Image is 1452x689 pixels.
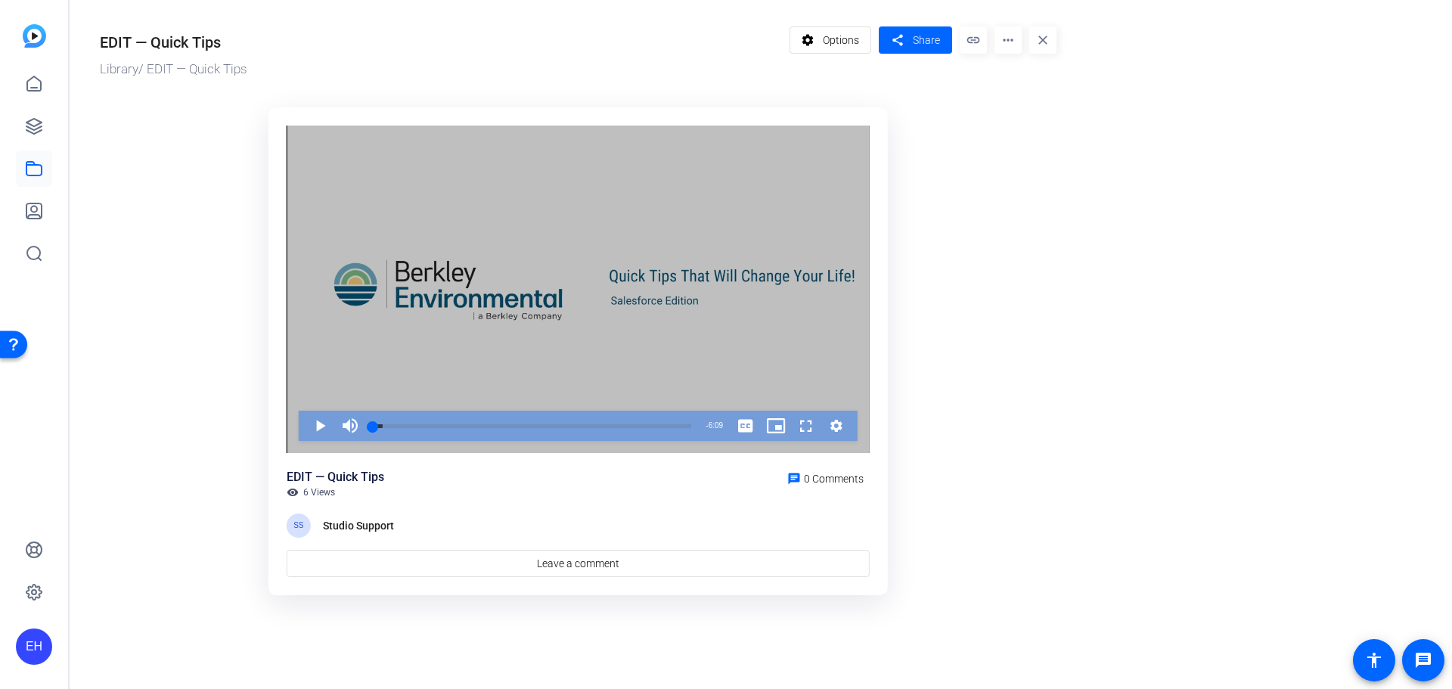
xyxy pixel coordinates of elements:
mat-icon: message [1414,651,1432,669]
button: Mute [335,411,365,441]
span: 0 Comments [804,473,864,485]
button: Play [305,411,335,441]
a: 0 Comments [781,468,870,486]
div: Video Player [287,126,870,454]
mat-icon: accessibility [1365,651,1383,669]
a: Leave a comment [287,550,870,577]
a: Library [100,61,138,76]
button: Picture-in-Picture [761,411,791,441]
mat-icon: more_horiz [994,26,1022,54]
mat-icon: link [960,26,987,54]
span: 6 Views [303,486,335,498]
button: Fullscreen [791,411,821,441]
mat-icon: close [1029,26,1056,54]
button: Share [879,26,952,54]
div: / EDIT — Quick Tips [100,60,782,79]
div: Studio Support [323,517,399,535]
div: EDIT — Quick Tips [287,468,384,486]
span: 6:09 [709,421,723,430]
mat-icon: settings [799,26,818,54]
span: Leave a comment [537,556,619,572]
div: SS [287,514,311,538]
mat-icon: visibility [287,486,299,498]
img: blue-gradient.svg [23,24,46,48]
div: Progress Bar [373,424,691,428]
button: Captions [731,411,761,441]
span: Share [913,33,940,48]
span: - [706,421,708,430]
button: Options [790,26,872,54]
span: Options [823,26,859,54]
mat-icon: chat [787,472,801,486]
div: EH [16,628,52,665]
div: EDIT — Quick Tips [100,31,221,54]
mat-icon: share [888,30,907,51]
